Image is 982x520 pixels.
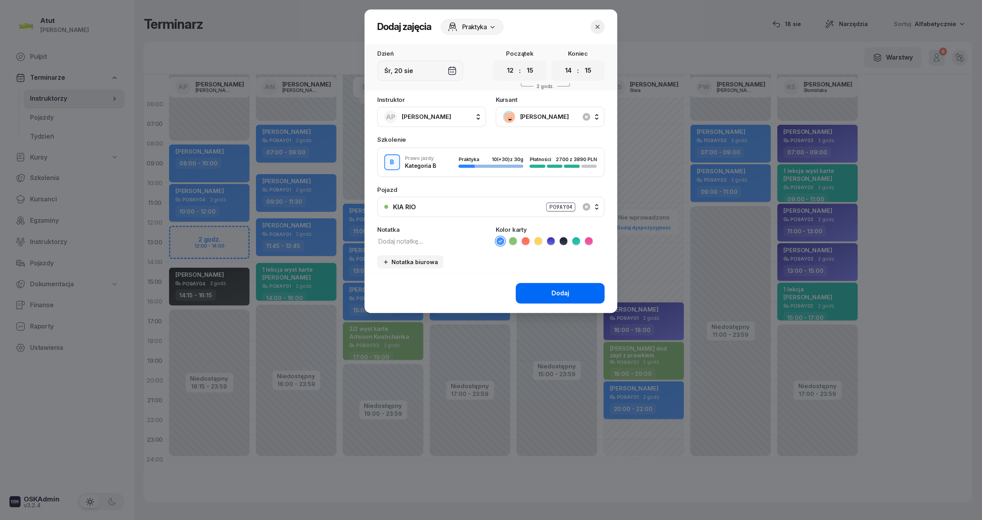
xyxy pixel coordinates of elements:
div: 2700 z 3890 PLN [556,157,597,162]
span: [PERSON_NAME] [520,112,598,122]
div: KIA RIO [393,204,416,210]
button: KIA RIOPO9AY04 [377,197,605,217]
span: [PERSON_NAME] [402,113,451,120]
div: PO9AY04 [546,203,576,212]
h2: Dodaj zajęcia [377,21,431,33]
div: Notatka biurowa [383,259,438,265]
span: AP [386,114,395,120]
div: : [578,66,579,75]
span: Praktyka [462,22,487,32]
button: AP[PERSON_NAME] [377,107,486,127]
div: Dodaj [551,288,569,298]
span: (+30) [497,156,510,162]
div: : [519,66,521,75]
span: Praktyka [459,156,479,162]
div: 10 z 30g [492,157,523,162]
div: Płatności [530,157,556,162]
button: BPrawo jazdyKategoria BPraktyka10(+30)z 30gPłatności2700 z 3890 PLN [378,148,604,176]
button: Dodaj [516,283,605,304]
button: Notatka biurowa [377,255,444,268]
